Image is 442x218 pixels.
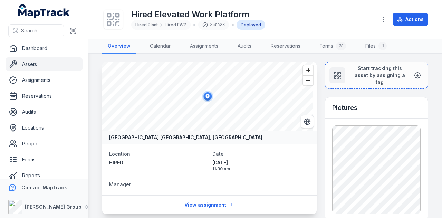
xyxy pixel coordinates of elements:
span: [DATE] [212,159,310,166]
a: Assignments [6,73,83,87]
div: 31 [336,42,346,50]
a: View assignment [180,198,239,211]
button: Start tracking this asset by assigning a tag [325,62,428,89]
span: 11:30 am [212,166,310,172]
a: Audits [232,39,257,54]
a: Reservations [265,39,306,54]
span: Date [212,151,224,157]
time: 23/07/2025, 11:30:39 am [212,159,310,172]
h3: Pictures [332,103,357,113]
div: 1 [378,42,387,50]
strong: Contact MapTrack [21,184,67,190]
a: Reports [6,169,83,182]
span: HIRED [109,160,123,165]
a: HIRED [109,159,207,166]
a: Overview [102,39,136,54]
button: Zoom in [303,65,313,75]
a: Forms31 [314,39,352,54]
div: 26ba23 [198,20,229,30]
a: Assignments [184,39,224,54]
a: Audits [6,105,83,119]
a: MapTrack [18,4,70,18]
button: Actions [393,13,428,26]
button: Switch to Satellite View [301,115,314,128]
a: Calendar [144,39,176,54]
button: Zoom out [303,75,313,85]
a: Files1 [360,39,392,54]
canvas: Map [102,62,313,131]
span: Hired EWP [165,22,186,28]
span: Hired Plant [135,22,158,28]
a: Reservations [6,89,83,103]
a: Locations [6,121,83,135]
h1: Hired Elevated Work Platform [131,9,265,20]
strong: [PERSON_NAME] Group [25,204,81,210]
span: Search [21,27,37,34]
span: Manager [109,181,131,187]
a: Forms [6,153,83,167]
a: Assets [6,57,83,71]
button: Search [8,24,64,37]
a: People [6,137,83,151]
a: Dashboard [6,41,83,55]
span: Location [109,151,130,157]
div: Deployed [237,20,265,30]
span: Start tracking this asset by assigning a tag [351,65,409,86]
strong: [GEOGRAPHIC_DATA] [GEOGRAPHIC_DATA], [GEOGRAPHIC_DATA] [109,134,262,141]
